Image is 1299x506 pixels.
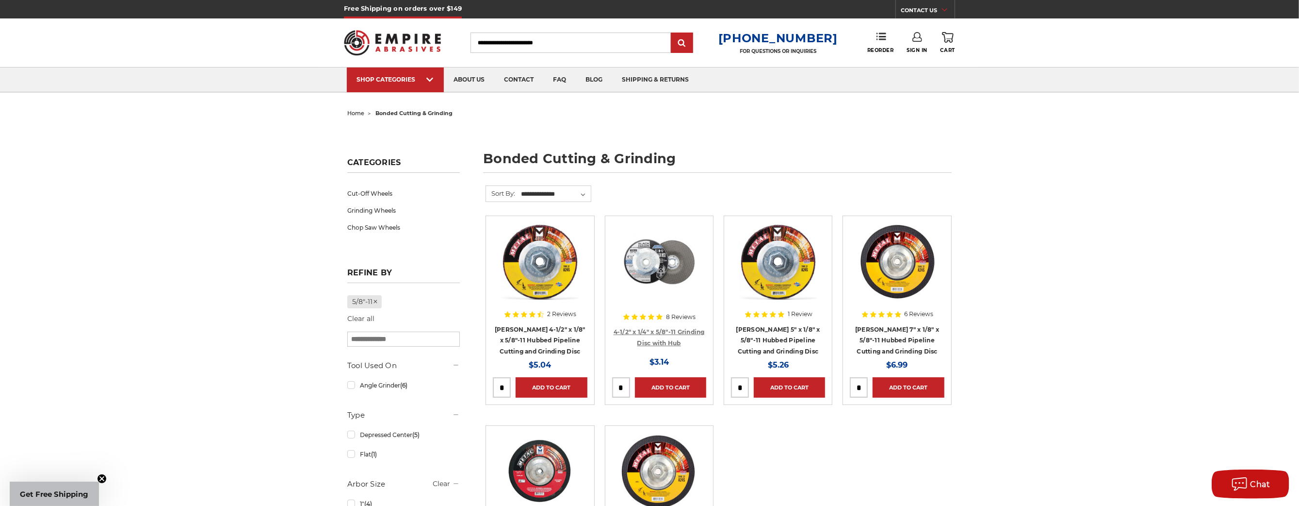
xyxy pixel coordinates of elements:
[347,360,460,371] h5: Tool Used On
[347,478,460,490] h5: Arbor Size
[347,202,460,219] a: Grinding Wheels
[400,382,407,389] span: (6)
[444,67,494,92] a: about us
[612,67,698,92] a: shipping & returns
[718,48,838,54] p: FOR QUESTIONS OR INQUIRIES
[873,377,944,398] a: Add to Cart
[768,360,789,370] span: $5.26
[901,5,955,18] a: CONTACT US
[529,360,551,370] span: $5.04
[375,110,453,117] span: bonded cutting & grinding
[433,479,450,488] a: Clear
[520,187,591,202] select: Sort By:
[347,409,460,421] h5: Type
[867,32,894,53] a: Reorder
[495,326,585,355] a: [PERSON_NAME] 4-1/2" x 1/8" x 5/8"-11 Hubbed Pipeline Cutting and Grinding Disc
[483,152,952,173] h1: bonded cutting & grinding
[347,219,460,236] a: Chop Saw Wheels
[731,223,825,317] a: Mercer 5" x 1/8" x 5/8"-11 Hubbed Cutting and Light Grinding Wheel
[666,314,696,320] span: 8 Reviews
[907,47,927,53] span: Sign In
[867,47,894,53] span: Reorder
[941,47,955,53] span: Cart
[754,377,825,398] a: Add to Cart
[347,110,364,117] a: home
[718,31,838,45] a: [PHONE_NUMBER]
[941,32,955,53] a: Cart
[486,186,515,201] label: Sort By:
[614,328,705,347] a: 4-1/2" x 1/4" x 5/8"-11 Grinding Disc with Hub
[612,223,706,317] a: BHA 4.5 Inch Grinding Wheel with 5/8 inch hub
[347,377,460,394] a: Angle Grinder
[347,446,460,463] a: Flat
[347,314,374,323] a: Clear all
[493,223,587,317] a: Mercer 4-1/2" x 1/8" x 5/8"-11 Hubbed Cutting and Light Grinding Wheel
[1212,470,1289,499] button: Chat
[516,377,587,398] a: Add to Cart
[347,295,382,308] a: 5/8"-11
[344,24,441,62] img: Empire Abrasives
[347,426,460,443] a: Depressed Center
[357,76,434,83] div: SHOP CATEGORIES
[371,451,377,458] span: (1)
[10,482,99,506] div: Get Free ShippingClose teaser
[347,268,460,283] h5: Refine by
[97,474,107,484] button: Close teaser
[672,34,692,53] input: Submit
[347,185,460,202] a: Cut-Off Wheels
[494,67,543,92] a: contact
[649,357,669,367] span: $3.14
[635,377,706,398] a: Add to Cart
[739,223,817,301] img: Mercer 5" x 1/8" x 5/8"-11 Hubbed Cutting and Light Grinding Wheel
[543,67,576,92] a: faq
[20,489,89,499] span: Get Free Shipping
[501,223,579,301] img: Mercer 4-1/2" x 1/8" x 5/8"-11 Hubbed Cutting and Light Grinding Wheel
[855,326,939,355] a: [PERSON_NAME] 7" x 1/8" x 5/8"-11 Hubbed Pipeline Cutting and Grinding Disc
[347,158,460,173] h5: Categories
[1250,480,1270,489] span: Chat
[620,223,698,301] img: BHA 4.5 Inch Grinding Wheel with 5/8 inch hub
[576,67,612,92] a: blog
[736,326,820,355] a: [PERSON_NAME] 5" x 1/8" x 5/8"-11 Hubbed Pipeline Cutting and Grinding Disc
[412,431,420,439] span: (5)
[887,360,908,370] span: $6.99
[850,223,944,317] a: Mercer 7" x 1/8" x 5/8"-11 Hubbed Cutting and Light Grinding Wheel
[859,223,936,301] img: Mercer 7" x 1/8" x 5/8"-11 Hubbed Cutting and Light Grinding Wheel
